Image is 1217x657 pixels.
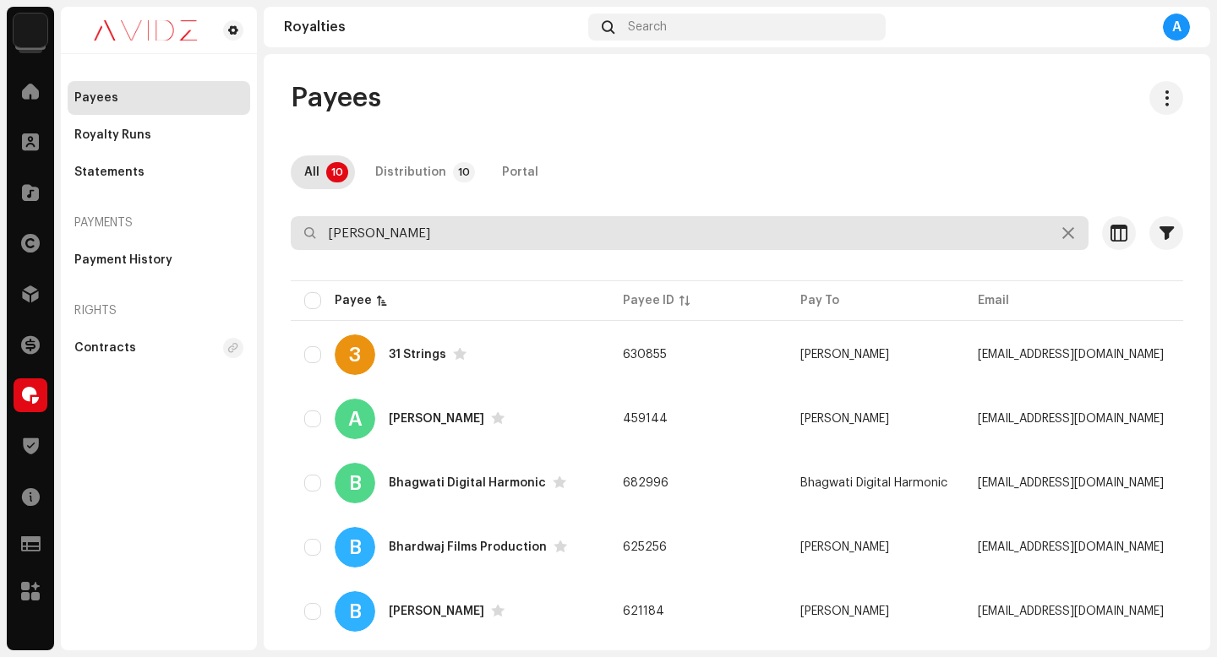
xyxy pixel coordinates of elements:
[291,216,1089,250] input: Search
[291,81,381,115] span: Payees
[389,541,547,553] div: Bhardwaj Films Production
[335,334,375,375] div: 3
[978,477,1164,489] span: bhagwatidigitalharmonic@gmail.com
[502,155,538,189] div: Portal
[978,541,1164,553] span: loknathbhardwaj@gmail.com
[623,292,674,309] div: Payee ID
[68,290,250,331] re-a-nav-header: Rights
[68,81,250,115] re-m-nav-item: Payees
[800,413,889,425] span: Avni Bhakti
[326,162,348,182] p-badge: 10
[335,399,375,439] div: A
[389,477,546,489] div: Bhagwati Digital Harmonic
[623,477,669,489] span: 682996
[74,128,151,142] div: Royalty Runs
[389,413,484,425] div: Avni Bhakti
[68,331,250,365] re-m-nav-item: Contracts
[623,349,667,361] span: 630855
[623,413,668,425] span: 459144
[375,155,446,189] div: Distribution
[68,203,250,243] re-a-nav-header: Payments
[800,349,889,361] span: Shubham Gijwani
[389,349,446,361] div: 31 Strings
[1163,14,1190,41] div: A
[74,253,172,267] div: Payment History
[800,605,889,617] span: Bharosi Meena
[978,605,1164,617] span: digitalcmsnetwork@gmail.com
[335,292,372,309] div: Payee
[284,20,581,34] div: Royalties
[623,605,664,617] span: 621184
[68,155,250,189] re-m-nav-item: Statements
[74,166,145,179] div: Statements
[335,591,375,632] div: B
[335,527,375,567] div: B
[68,243,250,277] re-m-nav-item: Payment History
[304,155,319,189] div: All
[74,341,136,355] div: Contracts
[978,413,1164,425] span: skumarsachin91@gmail.com
[74,91,118,105] div: Payees
[453,162,475,182] p-badge: 10
[14,14,47,47] img: 10d72f0b-d06a-424f-aeaa-9c9f537e57b6
[389,605,484,617] div: Bharosi Nathalwara
[68,118,250,152] re-m-nav-item: Royalty Runs
[628,20,667,34] span: Search
[978,349,1164,361] span: 31strings@gmail.com
[800,477,947,489] span: Bhagwati Digital Harmonic
[623,541,667,553] span: 625256
[800,541,889,553] span: Loknath Bhardwaj
[335,463,375,503] div: B
[74,20,216,41] img: 0c631eef-60b6-411a-a233-6856366a70de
